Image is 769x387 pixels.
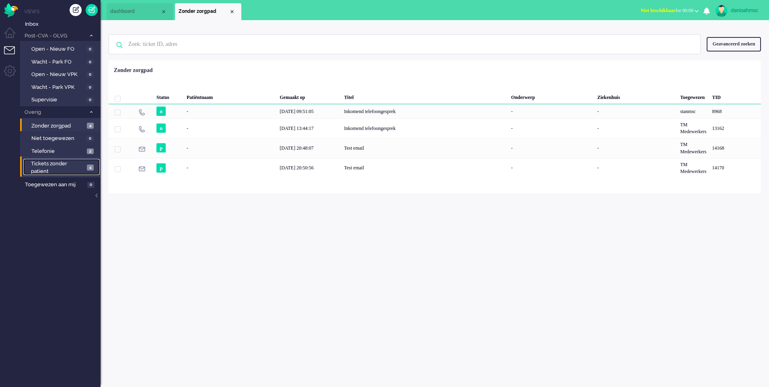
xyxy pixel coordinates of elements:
div: - [508,158,594,178]
div: 8968 [709,104,761,118]
div: Gemaakt op [277,88,341,104]
a: Quick Ticket [86,4,98,16]
li: Dashboard menu [4,27,22,45]
div: Geavanceerd zoeken [707,37,761,51]
button: Niet beschikbaarfor 00:00 [636,5,703,16]
input: Zoek: ticket ID, adres [122,35,689,54]
span: 0 [86,72,94,78]
div: Ziekenhuis [594,88,677,104]
span: Telefonie [31,148,85,155]
span: 0 [86,84,94,91]
li: Admin menu [4,65,22,83]
div: TM Medewerkers [677,118,709,138]
a: Niet toegewezen 0 [23,134,100,142]
div: TID [709,88,761,104]
div: Inkomend telefoongesprek [341,104,508,118]
a: Supervisie 0 [23,95,100,104]
a: Wacht - Park VPK 0 [23,82,100,91]
div: Status [154,88,184,104]
a: Telefonie 2 [23,146,100,155]
li: View [175,3,241,20]
div: - [594,118,677,138]
div: - [508,138,594,158]
li: Tickets menu [4,46,22,64]
img: ic_e-mail_grey.svg [138,146,145,152]
span: 0 [86,136,94,142]
div: Test email [341,138,508,158]
span: 0 [86,59,94,65]
div: Patiëntnaam [184,88,277,104]
div: [DATE] 20:50:56 [277,158,341,178]
div: - [594,104,677,118]
span: n [156,107,166,116]
div: denisehmsc [731,6,761,14]
span: Post-CVA - OLVG [23,32,86,40]
img: flow_omnibird.svg [4,3,18,17]
div: 14168 [709,138,761,158]
a: Tickets zonder patient 4 [23,159,100,175]
span: for 00:00 [641,8,693,13]
div: TM Medewerkers [677,138,709,158]
span: 0 [86,97,94,103]
div: Close tab [160,8,167,15]
span: Zonder zorgpad [31,122,85,130]
li: Niet beschikbaarfor 00:00 [636,2,703,20]
div: [DATE] 13:44:17 [277,118,341,138]
div: [DATE] 09:51:05 [277,104,341,118]
img: ic_e-mail_grey.svg [138,165,145,172]
span: Open - Nieuw VPK [31,71,84,78]
div: - [184,158,277,178]
div: 8968 [109,104,761,118]
span: Open - Nieuw FO [31,45,84,53]
div: stanmsc [677,104,709,118]
span: Wacht - Park VPK [31,84,84,91]
div: TM Medewerkers [677,158,709,178]
div: Creëer ticket [70,4,82,16]
div: Titel [341,88,508,104]
li: Dashboard [107,3,173,20]
span: 2 [87,148,94,154]
div: - [184,118,277,138]
span: Inbox [25,21,101,28]
span: Supervisie [31,96,84,104]
div: - [508,104,594,118]
div: 13162 [109,118,761,138]
span: Wacht - Park FO [31,58,84,66]
img: ic-search-icon.svg [109,35,130,56]
div: 14170 [709,158,761,178]
div: Close tab [229,8,235,15]
div: [DATE] 20:48:07 [277,138,341,158]
a: Open - Nieuw VPK 0 [23,70,100,78]
div: - [184,138,277,158]
div: - [594,138,677,158]
span: p [156,143,166,152]
a: Zonder zorgpad 4 [23,121,100,130]
div: - [508,118,594,138]
div: 14170 [109,158,761,178]
a: Wacht - Park FO 0 [23,57,100,66]
div: Onderwerp [508,88,594,104]
div: 13162 [709,118,761,138]
a: denisehmsc [714,5,761,17]
li: Views [24,8,101,15]
span: n [156,124,166,133]
span: Niet beschikbaar [641,8,676,13]
img: avatar [716,5,728,17]
span: Overig [23,109,86,116]
span: Toegewezen aan mij [25,181,85,189]
span: 0 [87,182,95,188]
span: Niet toegewezen [31,135,84,142]
span: 4 [87,123,94,129]
img: ic_telephone_grey.svg [138,109,145,115]
div: - [184,104,277,118]
span: 0 [86,46,94,52]
span: 4 [87,165,94,171]
div: - [594,158,677,178]
div: Test email [341,158,508,178]
a: Open - Nieuw FO 0 [23,44,100,53]
div: Inkomend telefoongesprek [341,118,508,138]
a: Inbox [23,19,101,28]
a: Toegewezen aan mij 0 [23,180,101,189]
div: Zonder zorgpad [114,66,153,74]
span: Zonder zorgpad [179,8,229,15]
